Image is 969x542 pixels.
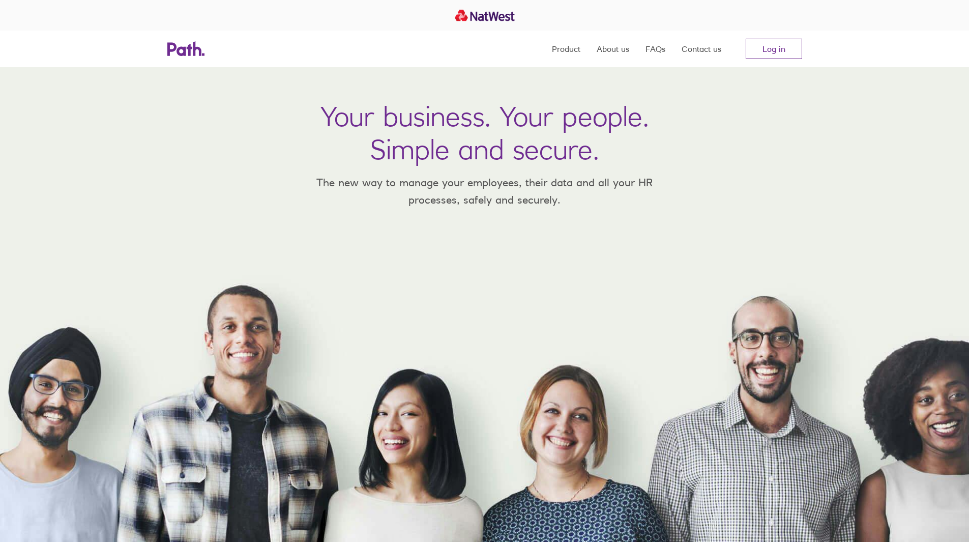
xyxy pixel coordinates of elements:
[645,31,665,67] a: FAQs
[597,31,629,67] a: About us
[320,100,649,166] h1: Your business. Your people. Simple and secure.
[682,31,721,67] a: Contact us
[302,174,668,208] p: The new way to manage your employees, their data and all your HR processes, safely and securely.
[746,39,802,59] a: Log in
[552,31,580,67] a: Product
